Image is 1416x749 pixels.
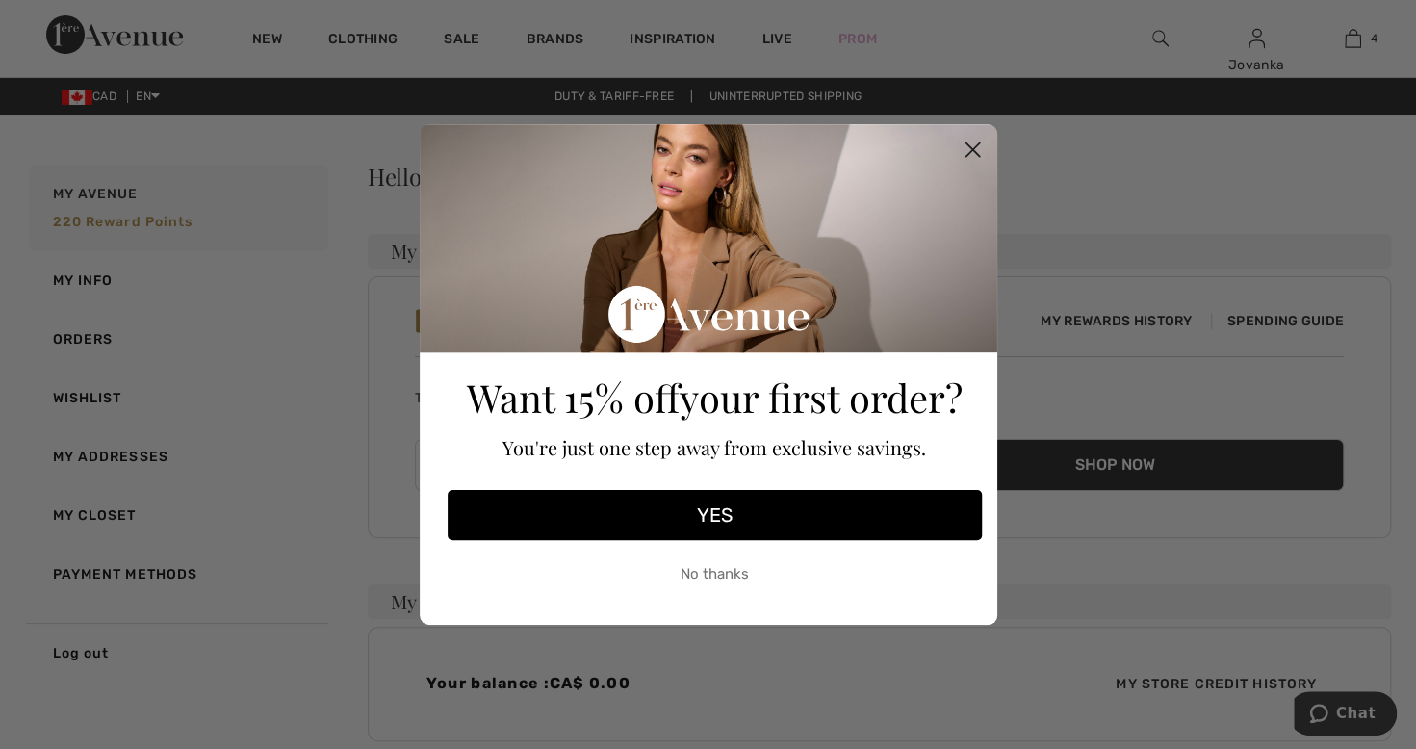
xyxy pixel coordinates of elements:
button: YES [448,490,982,540]
button: Close dialog [956,133,990,167]
button: No thanks [448,550,982,598]
span: You're just one step away from exclusive savings. [502,434,926,460]
span: Want 15% off [467,372,680,423]
span: Chat [42,13,82,31]
span: your first order? [680,372,963,423]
